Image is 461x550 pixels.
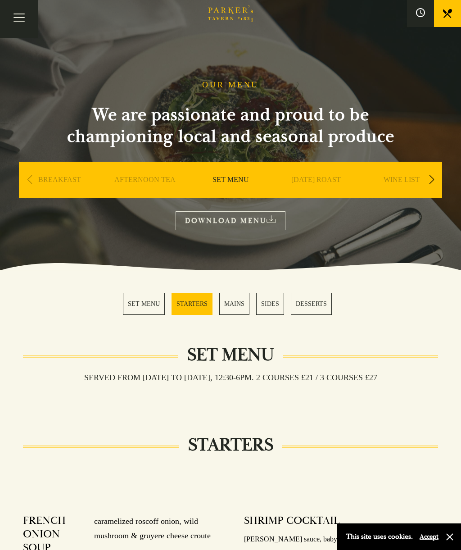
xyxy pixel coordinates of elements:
[104,162,185,225] div: 2 / 9
[420,532,438,541] button: Accept
[291,293,332,315] a: 5 / 5
[256,293,284,315] a: 4 / 5
[384,175,420,211] a: WINE LIST
[361,162,442,225] div: 5 / 9
[244,533,438,546] p: [PERSON_NAME] sauce, baby tomato & iceberg lettuce
[75,373,386,382] h3: Served from [DATE] to [DATE], 12:30-6pm. 2 COURSES £21 / 3 COURSES £27
[190,162,271,225] div: 3 / 9
[50,104,411,147] h2: We are passionate and proud to be championing local and seasonal produce
[346,530,413,543] p: This site uses cookies.
[123,293,165,315] a: 1 / 5
[114,175,176,211] a: AFTERNOON TEA
[38,175,81,211] a: BREAKFAST
[178,344,283,366] h2: Set Menu
[276,162,357,225] div: 4 / 9
[179,434,282,456] h2: STARTERS
[291,175,341,211] a: [DATE] ROAST
[445,532,454,541] button: Close and accept
[172,293,212,315] a: 2 / 5
[19,162,100,225] div: 1 / 9
[244,514,340,527] h4: SHRIMP COCKTAIL
[219,293,249,315] a: 3 / 5
[202,80,259,90] h1: OUR MENU
[176,211,285,230] a: DOWNLOAD MENU
[212,175,249,211] a: SET MENU
[425,170,438,190] div: Next slide
[23,170,36,190] div: Previous slide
